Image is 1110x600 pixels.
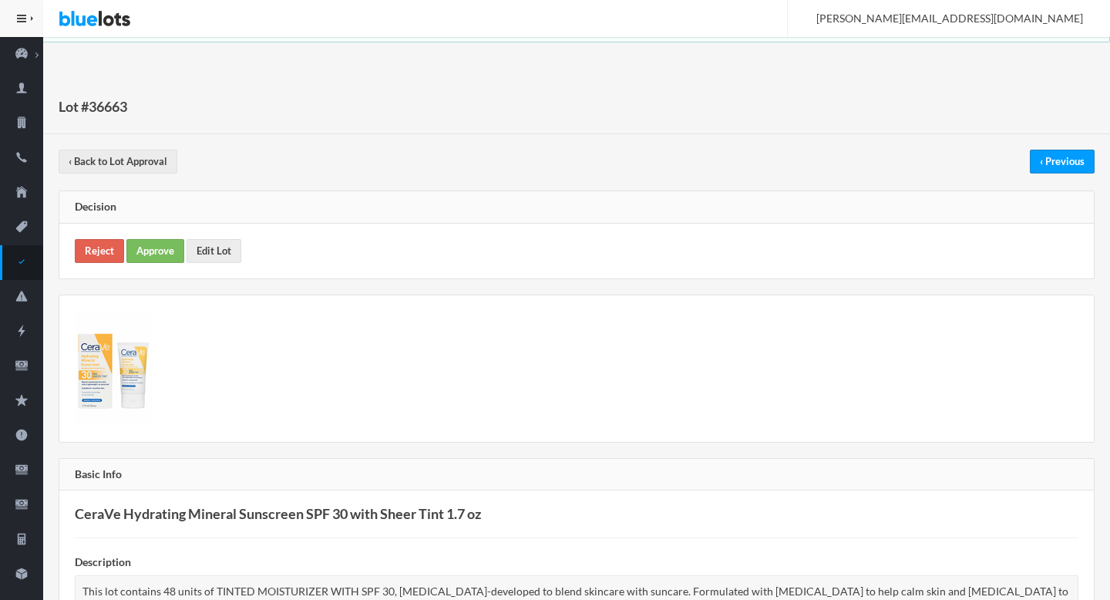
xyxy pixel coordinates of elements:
[59,95,127,118] h1: Lot #36663
[75,554,131,571] label: Description
[75,311,152,426] img: b526bc6f-cc15-49e0-b9bb-433c7f0ae0f0-1755025375.png
[75,239,124,263] a: Reject
[187,239,241,263] a: Edit Lot
[75,506,1078,522] h3: CeraVe Hydrating Mineral Sunscreen SPF 30 with Sheer Tint 1.7 oz
[799,12,1083,25] span: [PERSON_NAME][EMAIL_ADDRESS][DOMAIN_NAME]
[126,239,184,263] a: Approve
[59,459,1094,491] div: Basic Info
[59,191,1094,224] div: Decision
[59,150,177,174] a: ‹ Back to Lot Approval
[1030,150,1095,174] a: ‹ Previous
